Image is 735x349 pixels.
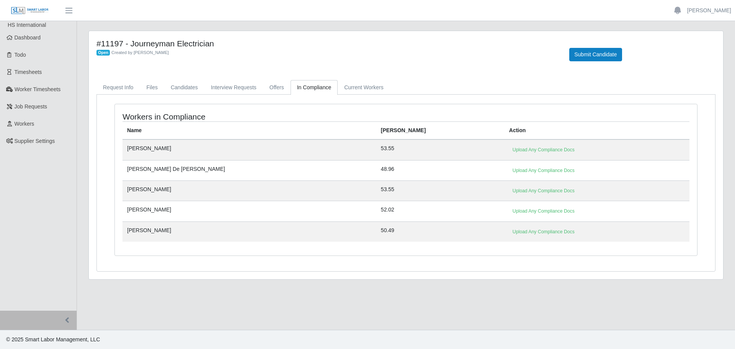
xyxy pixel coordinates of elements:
[376,122,505,140] th: [PERSON_NAME]
[376,201,505,221] td: 52.02
[6,336,100,342] span: © 2025 Smart Labor Management, LLC
[569,48,622,61] button: Submit Candidate
[96,50,110,56] span: Open
[509,144,578,155] a: Upload Any Compliance Docs
[376,160,505,180] td: 48.96
[122,112,352,121] h4: Workers in Compliance
[204,80,263,95] a: Interview Requests
[140,80,164,95] a: Files
[164,80,204,95] a: Candidates
[509,185,578,196] a: Upload Any Compliance Docs
[96,80,140,95] a: Request Info
[505,122,689,140] th: Action
[263,80,291,95] a: Offers
[122,160,376,180] td: [PERSON_NAME] De [PERSON_NAME]
[509,226,578,237] a: Upload Any Compliance Docs
[509,206,578,216] a: Upload Any Compliance Docs
[15,121,34,127] span: Workers
[122,122,376,140] th: Name
[376,139,505,160] td: 53.55
[111,50,169,55] span: Created by [PERSON_NAME]
[15,52,26,58] span: Todo
[8,22,46,28] span: HS International
[15,138,55,144] span: Supplier Settings
[376,221,505,242] td: 50.49
[687,7,731,15] a: [PERSON_NAME]
[96,39,558,48] h4: #11197 - Journeyman Electrician
[122,221,376,242] td: [PERSON_NAME]
[122,201,376,221] td: [PERSON_NAME]
[122,139,376,160] td: [PERSON_NAME]
[291,80,338,95] a: In Compliance
[376,180,505,201] td: 53.55
[15,86,60,92] span: Worker Timesheets
[122,180,376,201] td: [PERSON_NAME]
[11,7,49,15] img: SLM Logo
[509,165,578,176] a: Upload Any Compliance Docs
[15,103,47,110] span: Job Requests
[15,69,42,75] span: Timesheets
[15,34,41,41] span: Dashboard
[338,80,390,95] a: Current Workers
